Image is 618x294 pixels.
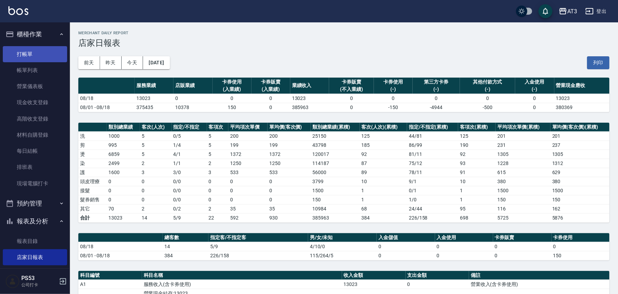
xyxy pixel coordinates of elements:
td: 0 [268,177,311,186]
td: 0 [329,94,374,103]
td: 1372 [228,150,268,159]
th: 單均價(客次價) [268,123,311,132]
td: 接髮 [78,186,107,195]
td: 70 [107,204,140,213]
img: Person [6,274,20,288]
td: 150 [552,251,610,260]
td: 0 / 0 [172,195,207,204]
td: 08/18 [78,94,135,103]
td: 營業收入(含卡券使用) [469,280,610,289]
td: 68 [360,204,407,213]
td: 剪 [78,141,107,150]
button: 預約管理 [3,194,67,213]
td: 114187 [311,159,360,168]
td: 25150 [311,131,360,141]
td: 5/9 [208,242,308,251]
td: 13023 [342,280,406,289]
td: 2499 [107,159,140,168]
td: 0 [374,94,413,103]
th: 指定/不指定 [172,123,207,132]
td: 0 [207,177,229,186]
td: 0 [377,242,435,251]
div: (入業績) [253,86,289,93]
td: 0 [268,186,311,195]
td: 0 [435,251,493,260]
td: 150 [213,103,251,112]
td: 5876 [550,213,610,222]
td: 13023 [107,213,140,222]
td: 930 [268,213,311,222]
td: 91 [458,168,496,177]
a: 打帳單 [3,46,67,62]
td: 185 [360,141,407,150]
th: 單均價(客次價)(累積) [550,123,610,132]
th: 收入金額 [342,271,406,280]
td: 10984 [311,204,360,213]
a: 高階收支登錄 [3,111,67,127]
td: 0 [493,242,551,251]
div: (不入業績) [331,86,372,93]
img: Logo [8,6,28,15]
td: 44 / 81 [407,131,458,141]
td: 231 [496,141,550,150]
td: 384 [163,251,208,260]
td: 2 [207,159,229,168]
td: 1 / 4 [172,141,207,150]
a: 互助日報表 [3,265,67,281]
td: 116 [496,204,550,213]
td: 5 [207,141,229,150]
td: 592 [228,213,268,222]
td: 5 [207,150,229,159]
td: 1500 [496,186,550,195]
td: 380369 [554,103,610,112]
td: 629 [550,168,610,177]
td: 95 [458,204,496,213]
button: 櫃檯作業 [3,25,67,43]
td: A1 [78,280,142,289]
td: 150 [311,195,360,204]
td: 5 [207,131,229,141]
td: 0 / 2 [172,204,207,213]
td: 6859 [107,150,140,159]
td: 5 [140,150,171,159]
h5: PS53 [21,275,57,282]
td: 115/264/5 [308,251,377,260]
td: 0 [435,242,493,251]
button: save [539,4,553,18]
button: [DATE] [143,56,170,69]
td: 頭皮理療 [78,177,107,186]
td: 10378 [173,103,212,112]
td: 0 [515,103,554,112]
td: 150 [550,195,610,204]
td: 380 [496,177,550,186]
h2: Merchant Daily Report [78,31,610,35]
td: 5/9 [172,213,207,222]
td: 995 [107,141,140,150]
td: 5 [140,131,171,141]
td: 13023 [135,94,173,103]
div: 卡券使用 [214,78,250,86]
td: 125 [360,131,407,141]
td: 0 [107,186,140,195]
td: 2 [140,159,171,168]
td: 1 [458,195,496,204]
td: 1 [458,186,496,195]
td: 533 [228,168,268,177]
td: 56000 [311,168,360,177]
td: 698 [458,213,496,222]
th: 業績收入 [290,78,329,94]
th: 總客數 [163,233,208,242]
td: 384 [360,213,407,222]
td: 1372 [268,150,311,159]
td: 75 / 12 [407,159,458,168]
td: 92 [360,150,407,159]
td: 201 [550,131,610,141]
p: 公司打卡 [21,282,57,288]
td: 4 / 1 [172,150,207,159]
td: 13023 [554,94,610,103]
div: AT3 [567,7,577,16]
a: 店家日報表 [3,249,67,265]
td: 87 [360,159,407,168]
td: 1250 [228,159,268,168]
td: 5 [140,141,171,150]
